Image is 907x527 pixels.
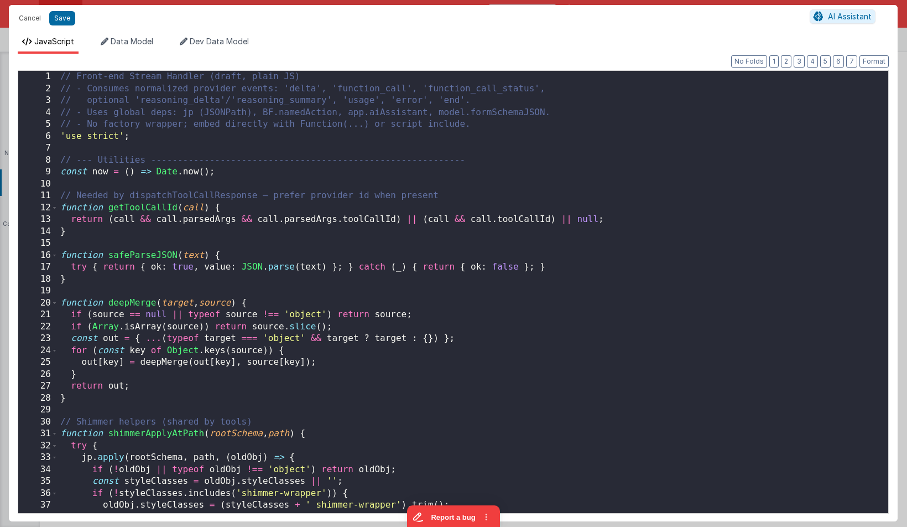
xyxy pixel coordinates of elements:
[18,237,58,250] div: 15
[190,37,249,46] span: Dev Data Model
[18,428,58,440] div: 31
[18,512,58,524] div: 38
[18,142,58,154] div: 7
[18,71,58,83] div: 1
[794,55,805,68] button: 3
[18,190,58,202] div: 11
[18,250,58,262] div: 16
[18,118,58,131] div: 5
[18,166,58,178] div: 9
[18,261,58,273] div: 17
[18,226,58,238] div: 14
[18,464,58,476] div: 34
[18,83,58,95] div: 2
[18,416,58,428] div: 30
[18,202,58,214] div: 12
[18,404,58,416] div: 29
[18,297,58,309] div: 20
[18,321,58,333] div: 22
[34,37,74,46] span: JavaScript
[18,107,58,119] div: 4
[18,369,58,381] div: 26
[18,345,58,357] div: 24
[18,476,58,488] div: 35
[731,55,767,68] button: No Folds
[18,285,58,297] div: 19
[13,11,46,26] button: Cancel
[18,273,58,286] div: 18
[18,95,58,107] div: 3
[18,380,58,392] div: 27
[18,440,58,452] div: 32
[18,178,58,190] div: 10
[18,131,58,143] div: 6
[18,452,58,464] div: 33
[846,55,857,68] button: 7
[833,55,844,68] button: 6
[18,499,58,512] div: 37
[18,309,58,321] div: 21
[769,55,779,68] button: 1
[828,12,872,21] span: AI Assistant
[781,55,791,68] button: 2
[18,214,58,226] div: 13
[18,392,58,405] div: 28
[49,11,75,25] button: Save
[18,333,58,345] div: 23
[18,154,58,167] div: 8
[820,55,831,68] button: 5
[18,356,58,369] div: 25
[111,37,153,46] span: Data Model
[810,9,875,24] button: AI Assistant
[859,55,889,68] button: Format
[807,55,818,68] button: 4
[18,488,58,500] div: 36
